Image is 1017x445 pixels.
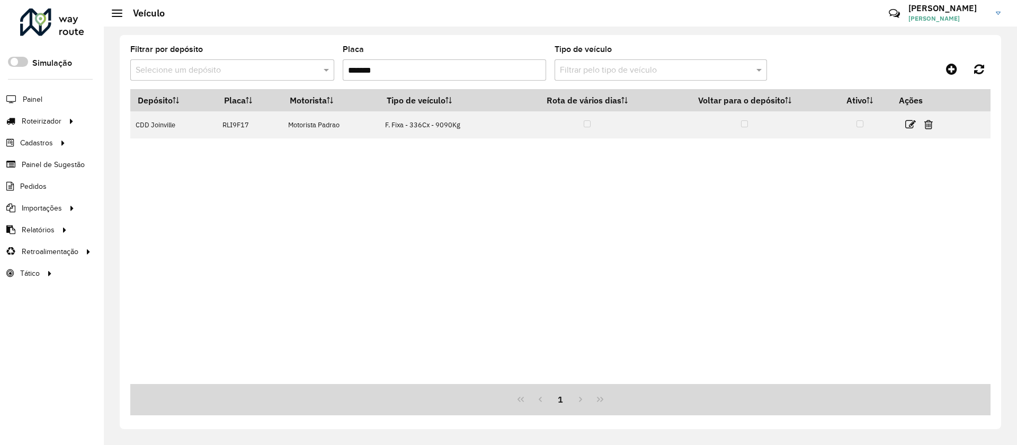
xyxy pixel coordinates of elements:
[555,43,612,56] label: Tipo de veículo
[380,111,513,138] td: F. Fixa - 336Cx - 9090Kg
[343,43,364,56] label: Placa
[217,111,283,138] td: RLI9F17
[122,7,165,19] h2: Veículo
[883,2,906,25] a: Contato Rápido
[130,89,217,111] th: Depósito
[828,89,891,111] th: Ativo
[905,117,916,132] a: Editar
[22,116,61,127] span: Roteirizador
[217,89,283,111] th: Placa
[32,57,72,69] label: Simulação
[550,389,570,409] button: 1
[22,203,62,214] span: Importações
[22,159,85,170] span: Painel de Sugestão
[513,89,661,111] th: Rota de vários dias
[22,224,55,235] span: Relatórios
[924,117,933,132] a: Excluir
[908,3,988,13] h3: [PERSON_NAME]
[22,246,78,257] span: Retroalimentação
[20,181,47,192] span: Pedidos
[283,89,380,111] th: Motorista
[20,268,40,279] span: Tático
[283,111,380,138] td: Motorista Padrao
[130,111,217,138] td: CDD Joinville
[130,43,203,56] label: Filtrar por depósito
[891,89,955,111] th: Ações
[908,14,988,23] span: [PERSON_NAME]
[661,89,828,111] th: Voltar para o depósito
[23,94,42,105] span: Painel
[380,89,513,111] th: Tipo de veículo
[20,137,53,149] span: Cadastros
